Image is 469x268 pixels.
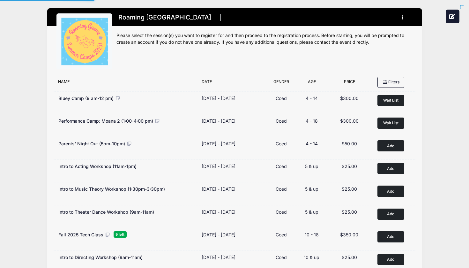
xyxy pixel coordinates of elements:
div: [DATE] - [DATE] [202,163,235,170]
span: Fall 2025 Tech Class [58,232,103,237]
button: Add [377,231,404,242]
img: logo [60,18,108,65]
span: $25.00 [342,209,357,215]
div: [DATE] - [DATE] [202,140,235,147]
button: Add [377,140,404,151]
button: Add [377,254,404,265]
div: [DATE] - [DATE] [202,209,235,215]
span: Coed [276,118,287,124]
span: $50.00 [342,141,357,146]
span: Coed [276,96,287,101]
span: Wait List [383,120,398,125]
span: $350.00 [340,232,358,237]
div: [DATE] - [DATE] [202,254,235,261]
div: [DATE] - [DATE] [202,231,235,238]
div: Price [328,79,371,88]
span: 5 & up [305,209,318,215]
button: Add [377,186,404,197]
span: Coed [276,232,287,237]
span: Intro to Acting Workshop (11am-1pm) [58,164,137,169]
span: $25.00 [342,186,357,192]
span: $300.00 [340,118,359,124]
span: Intro to Music Theory Workshop (1:30pm-3:30pm) [58,186,165,192]
span: Bluey Camp (9 am-12 pm) [58,96,114,101]
span: Intro to Directing Workshop (9am-11am) [58,255,143,260]
div: [DATE] - [DATE] [202,186,235,192]
span: Performance Camp: Moana 2 (1:00-4:00 pm) [58,118,153,124]
span: 10 & up [304,255,319,260]
button: Add [377,209,404,220]
span: 9 left [114,231,127,237]
button: Add [377,163,404,174]
div: Age [295,79,328,88]
span: Coed [276,186,287,192]
span: 5 & up [305,164,318,169]
span: 10 - 18 [305,232,319,237]
button: Filters [377,77,404,88]
span: Parents' Night Out (5pm-10pm) [58,141,125,146]
span: 5 & up [305,186,318,192]
span: 4 - 14 [306,141,318,146]
span: 4 - 18 [306,118,318,124]
span: Coed [276,209,287,215]
button: Wait List [377,118,404,129]
span: Intro to Theater Dance Workshop (9am-11am) [58,209,154,215]
span: 4 - 14 [306,96,318,101]
span: $25.00 [342,255,357,260]
h1: Roaming [GEOGRAPHIC_DATA] [116,12,213,23]
span: Coed [276,141,287,146]
div: [DATE] - [DATE] [202,118,235,124]
span: $300.00 [340,96,359,101]
div: [DATE] - [DATE] [202,95,235,102]
div: Date [198,79,267,88]
span: $25.00 [342,164,357,169]
span: Coed [276,255,287,260]
button: Wait List [377,95,404,106]
div: Please select the session(s) you want to register for and then proceed to the registration proces... [116,32,413,46]
span: Wait List [383,98,398,103]
span: Coed [276,164,287,169]
div: Gender [267,79,295,88]
div: Name [55,79,198,88]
